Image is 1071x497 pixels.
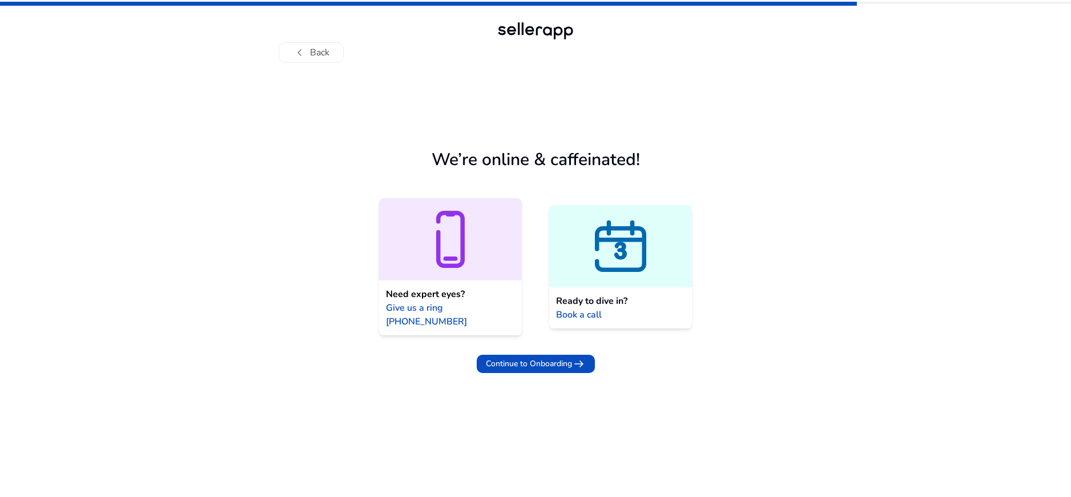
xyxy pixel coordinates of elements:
span: Ready to dive in? [556,294,627,308]
h1: We’re online & caffeinated! [432,150,640,170]
span: Book a call [556,308,602,322]
button: Continue to Onboardingarrow_right_alt [477,355,595,373]
span: Continue to Onboarding [486,358,572,370]
span: Give us a ring [PHONE_NUMBER] [386,301,515,328]
span: chevron_left [293,46,307,59]
span: Need expert eyes? [386,287,465,301]
button: chevron_leftBack [279,42,344,63]
a: Need expert eyes?Give us a ring [PHONE_NUMBER] [379,198,522,335]
span: arrow_right_alt [572,357,586,371]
